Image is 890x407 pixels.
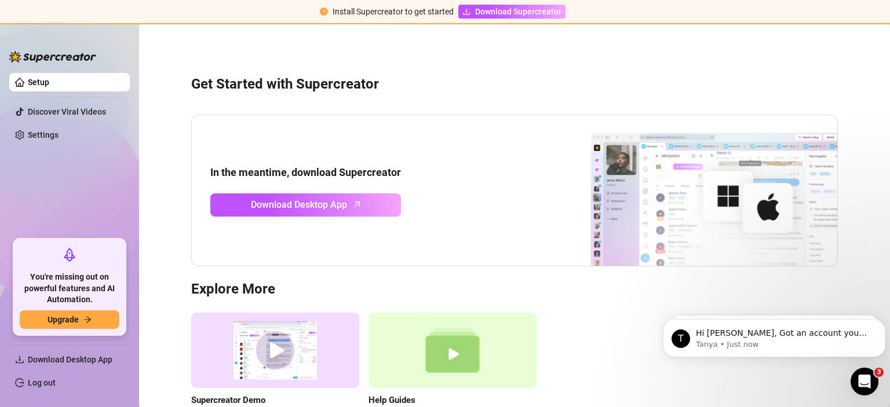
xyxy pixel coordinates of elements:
img: help guides [369,313,537,388]
span: Upgrade [48,315,79,324]
span: arrow-right [83,316,92,324]
span: exclamation-circle [320,8,328,16]
h3: Explore More [191,280,838,299]
img: download app [548,115,837,266]
iframe: Intercom live chat [851,368,878,395]
h3: Get Started with Supercreator [191,75,838,94]
button: Upgradearrow-right [20,310,119,329]
iframe: Intercom notifications message [658,295,890,376]
span: You're missing out on powerful features and AI Automation. [20,272,119,306]
img: logo-BBDzfeDw.svg [9,51,96,63]
span: 3 [874,368,884,377]
span: rocket [63,248,76,262]
span: arrow-up [351,197,364,211]
span: download [15,355,24,364]
strong: In the meantime, download Supercreator [210,166,401,178]
span: download [462,8,470,16]
a: Download Supercreator [458,5,566,19]
a: Log out [28,378,56,387]
a: Download Desktop Apparrow-up [210,193,401,217]
span: Download Desktop App [28,355,112,364]
span: Install Supercreator to get started [333,7,454,16]
a: Setup [28,78,49,87]
strong: Supercreator Demo [191,395,265,405]
span: Download Supercreator [475,5,561,18]
span: Download Desktop App [251,197,347,212]
img: supercreator demo [191,313,359,388]
strong: Help Guides [369,395,415,405]
a: Settings [28,130,59,140]
a: Discover Viral Videos [28,107,106,116]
